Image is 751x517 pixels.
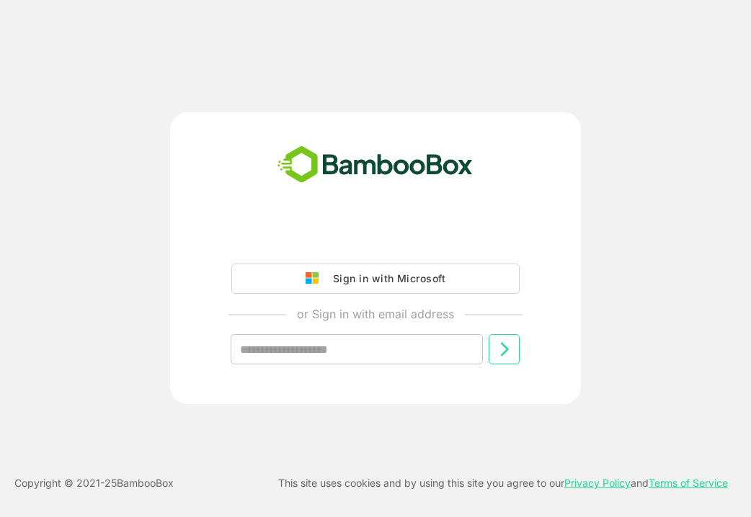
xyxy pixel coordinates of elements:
[231,264,520,294] button: Sign in with Microsoft
[278,475,728,492] p: This site uses cookies and by using this site you agree to our and
[297,305,454,323] p: or Sign in with email address
[270,141,481,189] img: bamboobox
[649,477,728,489] a: Terms of Service
[564,477,631,489] a: Privacy Policy
[14,475,174,492] p: Copyright © 2021- 25 BambooBox
[306,272,326,285] img: google
[326,269,445,288] div: Sign in with Microsoft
